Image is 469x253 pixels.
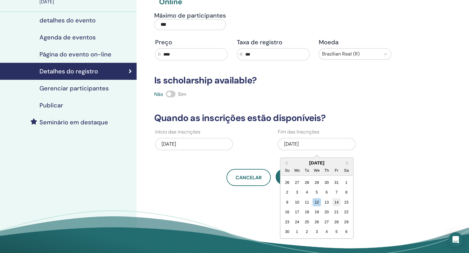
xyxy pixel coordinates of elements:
div: [DATE] [280,160,353,165]
a: Cancelar [226,169,271,186]
div: Choose Sunday, November 30th, 2025 [283,228,291,236]
h4: Detalhes do registro [39,68,98,75]
span: Cancelar [236,174,262,181]
div: Choose Thursday, November 6th, 2025 [322,188,331,196]
div: Choose Tuesday, November 4th, 2025 [303,188,311,196]
div: [DATE] [155,138,233,150]
div: Choose Tuesday, December 2nd, 2025 [303,228,311,236]
div: Su [283,166,291,174]
div: Choose Wednesday, November 19th, 2025 [313,208,321,216]
div: Tu [303,166,311,174]
div: Choose Saturday, November 1st, 2025 [342,178,350,187]
div: Choose Tuesday, November 25th, 2025 [303,218,311,226]
div: Mo [293,166,301,174]
label: Fim das Inscrições [278,128,319,136]
div: Choose Sunday, November 16th, 2025 [283,208,291,216]
div: Choose Wednesday, October 29th, 2025 [313,178,321,187]
h4: Gerenciar participantes [39,85,109,92]
div: Open Intercom Messenger [448,232,463,247]
div: Choose Thursday, November 13th, 2025 [322,198,331,206]
h4: Moeda [319,39,391,46]
div: Choose Sunday, November 9th, 2025 [283,198,291,206]
div: Choose Date [280,157,353,239]
div: Choose Monday, October 27th, 2025 [293,178,301,187]
div: Choose Friday, December 5th, 2025 [332,228,341,236]
div: Choose Monday, November 10th, 2025 [293,198,301,206]
div: Choose Saturday, November 29th, 2025 [342,218,350,226]
input: Máximo de participantes [154,19,226,30]
span: R [158,51,161,58]
label: Início das inscrições [155,128,200,136]
div: Month November, 2025 [282,177,351,237]
div: Choose Sunday, October 26th, 2025 [283,178,291,187]
div: Choose Wednesday, December 3rd, 2025 [313,228,321,236]
h4: Agenda de eventos [39,34,96,41]
div: Sa [342,166,350,174]
div: Fr [332,166,341,174]
div: Choose Saturday, November 15th, 2025 [342,198,350,206]
div: Choose Thursday, November 27th, 2025 [322,218,331,226]
button: Previous Month [281,158,291,168]
div: Choose Wednesday, November 5th, 2025 [313,188,321,196]
div: Choose Sunday, November 23rd, 2025 [283,218,291,226]
div: We [313,166,321,174]
div: Choose Wednesday, November 12th, 2025 [313,198,321,206]
div: Choose Monday, November 24th, 2025 [293,218,301,226]
div: Choose Tuesday, October 28th, 2025 [303,178,311,187]
h4: Preço [155,39,228,46]
div: Choose Tuesday, November 18th, 2025 [303,208,311,216]
div: Choose Thursday, November 20th, 2025 [322,208,331,216]
button: Salvar [276,169,320,185]
div: Choose Monday, November 3rd, 2025 [293,188,301,196]
div: Choose Wednesday, November 26th, 2025 [313,218,321,226]
div: Choose Thursday, October 30th, 2025 [322,178,331,187]
div: Choose Sunday, November 2nd, 2025 [283,188,291,196]
div: [DATE] [278,138,355,150]
div: Choose Friday, November 21st, 2025 [332,208,341,216]
div: Choose Tuesday, November 11th, 2025 [303,198,311,206]
span: Sim [178,91,186,97]
div: Choose Friday, November 7th, 2025 [332,188,341,196]
h4: Taxa de registro [237,39,309,46]
h4: Página do evento on-line [39,51,111,58]
button: Next Month [343,158,352,168]
h3: Is scholarship available? [151,75,396,86]
div: Choose Saturday, November 8th, 2025 [342,188,350,196]
div: Choose Monday, December 1st, 2025 [293,228,301,236]
div: Th [322,166,331,174]
span: Não [154,91,163,97]
div: Choose Friday, October 31st, 2025 [332,178,341,187]
div: Choose Saturday, November 22nd, 2025 [342,208,350,216]
h4: Seminário em destaque [39,119,108,126]
div: Choose Friday, November 28th, 2025 [332,218,341,226]
h4: Máximo de participantes [154,12,226,19]
h4: Publicar [39,102,63,109]
div: Choose Thursday, December 4th, 2025 [322,228,331,236]
div: Choose Saturday, December 6th, 2025 [342,228,350,236]
div: Choose Friday, November 14th, 2025 [332,198,341,206]
h3: Quando as inscrições estão disponíveis? [151,113,396,123]
span: R [240,51,243,58]
h4: detalhes do evento [39,17,96,24]
div: Choose Monday, November 17th, 2025 [293,208,301,216]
